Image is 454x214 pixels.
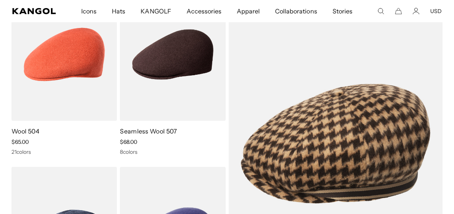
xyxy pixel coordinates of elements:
button: USD [430,8,442,15]
span: $65.00 [11,138,29,145]
button: Cart [395,8,402,15]
div: 8 colors [120,148,225,155]
span: $68.00 [120,138,137,145]
div: 21 colors [11,148,117,155]
a: Account [413,8,420,15]
a: Seamless Wool 507 [120,127,177,135]
summary: Search here [377,8,384,15]
a: Kangol [12,8,56,14]
a: Wool 504 [11,127,40,135]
